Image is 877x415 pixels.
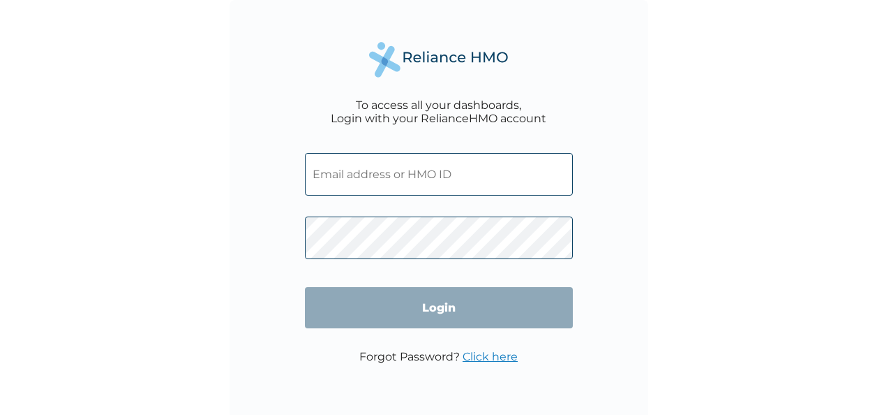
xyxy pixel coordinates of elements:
[305,287,573,328] input: Login
[359,350,518,363] p: Forgot Password?
[463,350,518,363] a: Click here
[369,42,509,78] img: Reliance Health's Logo
[331,99,546,125] div: To access all your dashboards, Login with your RelianceHMO account
[305,153,573,196] input: Email address or HMO ID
